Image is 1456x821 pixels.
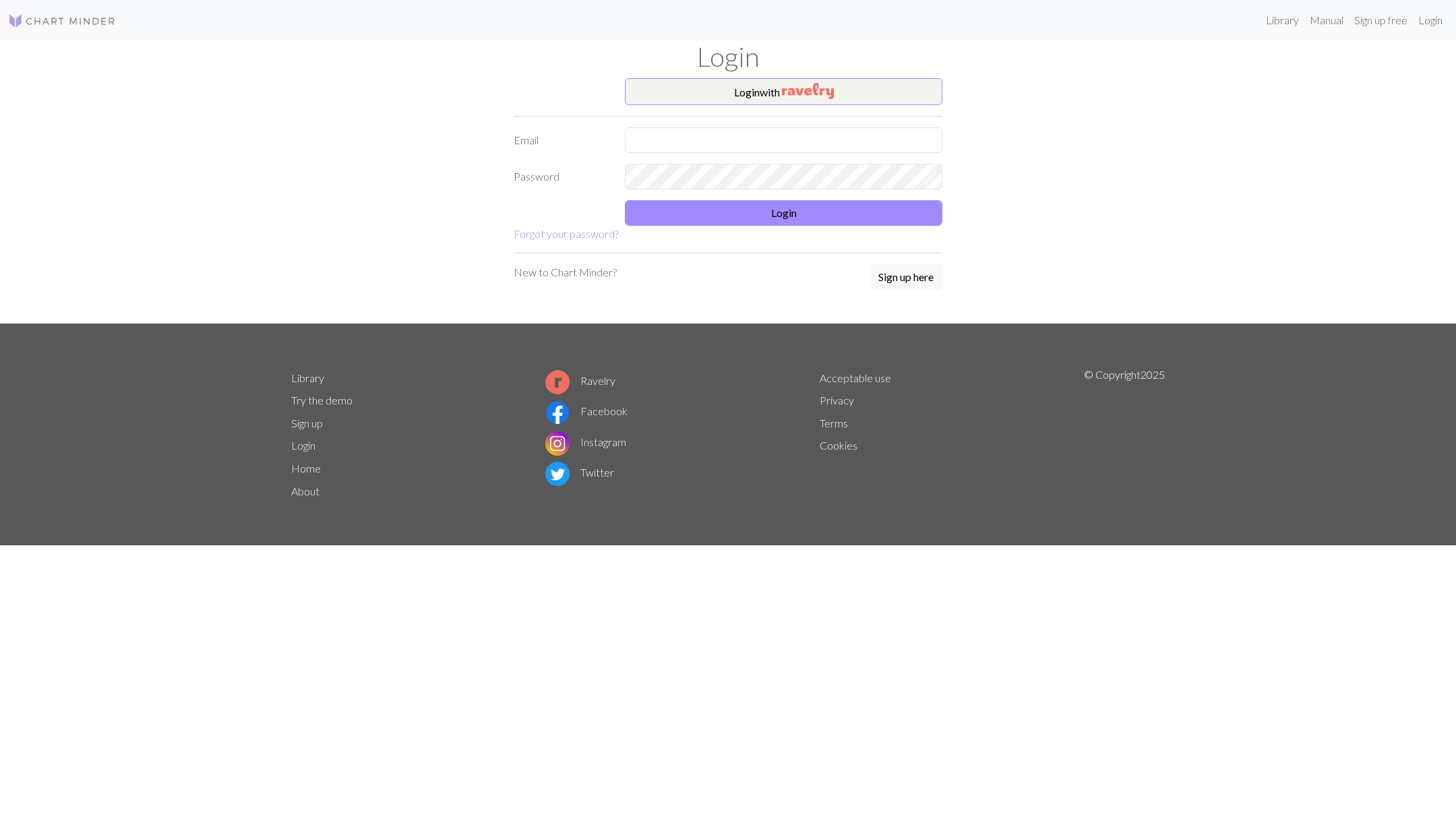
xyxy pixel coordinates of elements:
[1304,7,1349,34] a: Manual
[291,394,353,406] a: Try the demo
[291,417,323,429] a: Sign up
[506,164,617,189] label: Password
[291,462,321,475] a: Home
[820,417,848,429] a: Terms
[820,394,854,406] a: Privacy
[820,439,857,452] a: Cookies
[545,374,615,387] a: Ravelry
[545,435,626,448] a: Instagram
[514,227,619,240] a: Forgot your password?
[545,400,570,425] img: Facebook logo
[870,264,942,291] a: Sign up here
[870,264,942,290] button: Sign up here
[625,200,942,226] button: Login
[1349,7,1413,34] a: Sign up free
[545,466,614,479] a: Twitter
[782,83,834,99] img: Ravelry
[291,371,324,384] a: Library
[8,13,116,29] img: Logo
[283,40,1173,73] h1: Login
[545,431,570,456] img: Instagram logo
[625,78,942,105] button: Loginwith
[820,371,891,384] a: Acceptable use
[545,462,570,486] img: Twitter logo
[545,404,628,417] a: Facebook
[1261,7,1304,34] a: Library
[1413,7,1448,34] a: Login
[514,264,617,280] p: New to Chart Minder?
[506,127,617,153] label: Email
[545,370,570,394] img: Ravelry logo
[291,485,320,497] a: About
[1084,367,1165,503] p: © Copyright 2025
[291,439,315,452] a: Login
